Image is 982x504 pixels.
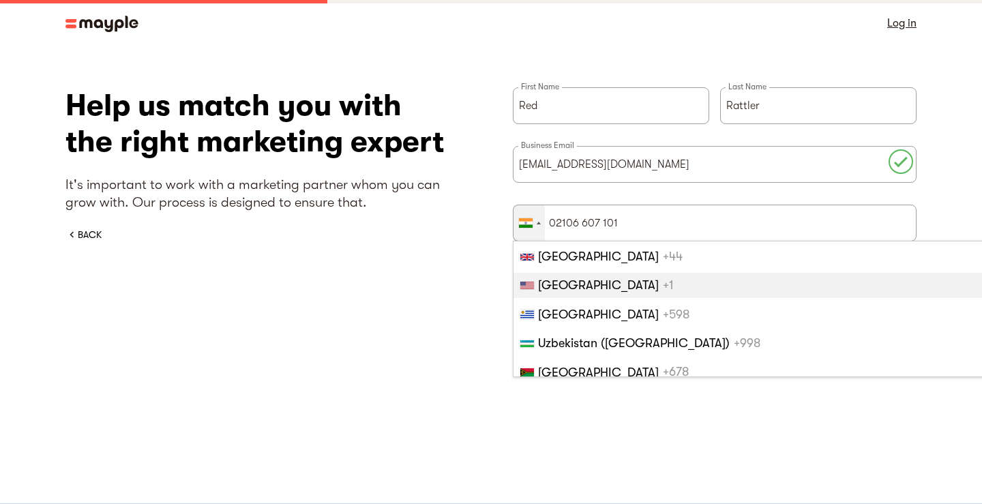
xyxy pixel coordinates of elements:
[513,87,917,308] form: briefForm
[663,250,683,263] span: +44
[734,336,760,350] span: +998
[514,205,545,241] div: India (भारत): +91
[663,278,674,292] span: +1
[518,140,577,151] label: Business Email
[538,278,659,292] span: [GEOGRAPHIC_DATA]
[65,176,469,211] p: It's important to work with a marketing partner whom you can grow with. Our process is designed t...
[78,228,102,241] div: BACK
[726,81,769,92] label: Last Name
[513,205,917,241] input: Phone Number
[65,87,469,160] h1: Help us match you with the right marketing expert
[538,366,659,379] span: [GEOGRAPHIC_DATA]
[518,81,562,92] label: First Name
[663,366,689,379] span: +678
[538,250,659,263] span: [GEOGRAPHIC_DATA]
[663,308,689,321] span: +598
[538,336,730,350] span: Uzbekistan ([GEOGRAPHIC_DATA])
[538,308,659,321] span: [GEOGRAPHIC_DATA]
[887,14,917,33] a: Log in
